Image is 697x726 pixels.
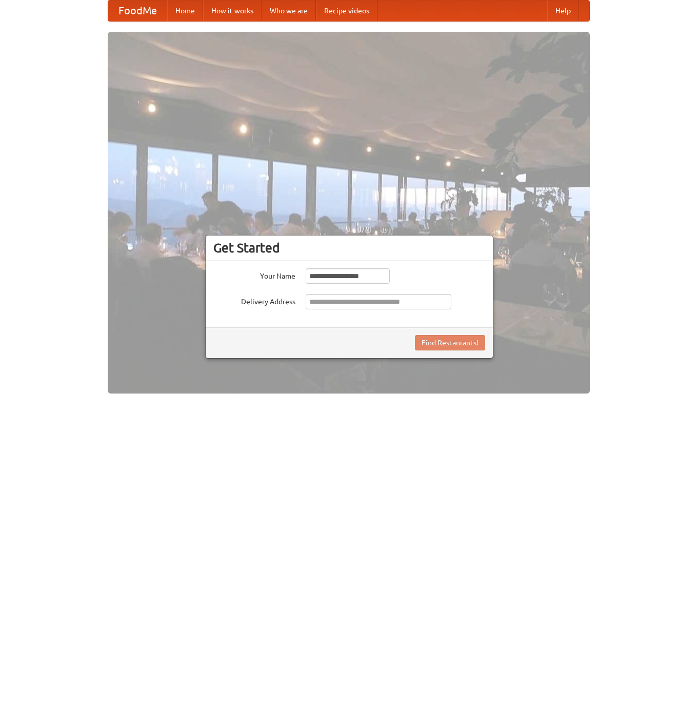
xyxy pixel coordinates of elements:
[262,1,316,21] a: Who we are
[108,1,167,21] a: FoodMe
[415,335,485,350] button: Find Restaurants!
[547,1,579,21] a: Help
[213,294,295,307] label: Delivery Address
[316,1,377,21] a: Recipe videos
[213,268,295,281] label: Your Name
[167,1,203,21] a: Home
[203,1,262,21] a: How it works
[213,240,485,256] h3: Get Started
